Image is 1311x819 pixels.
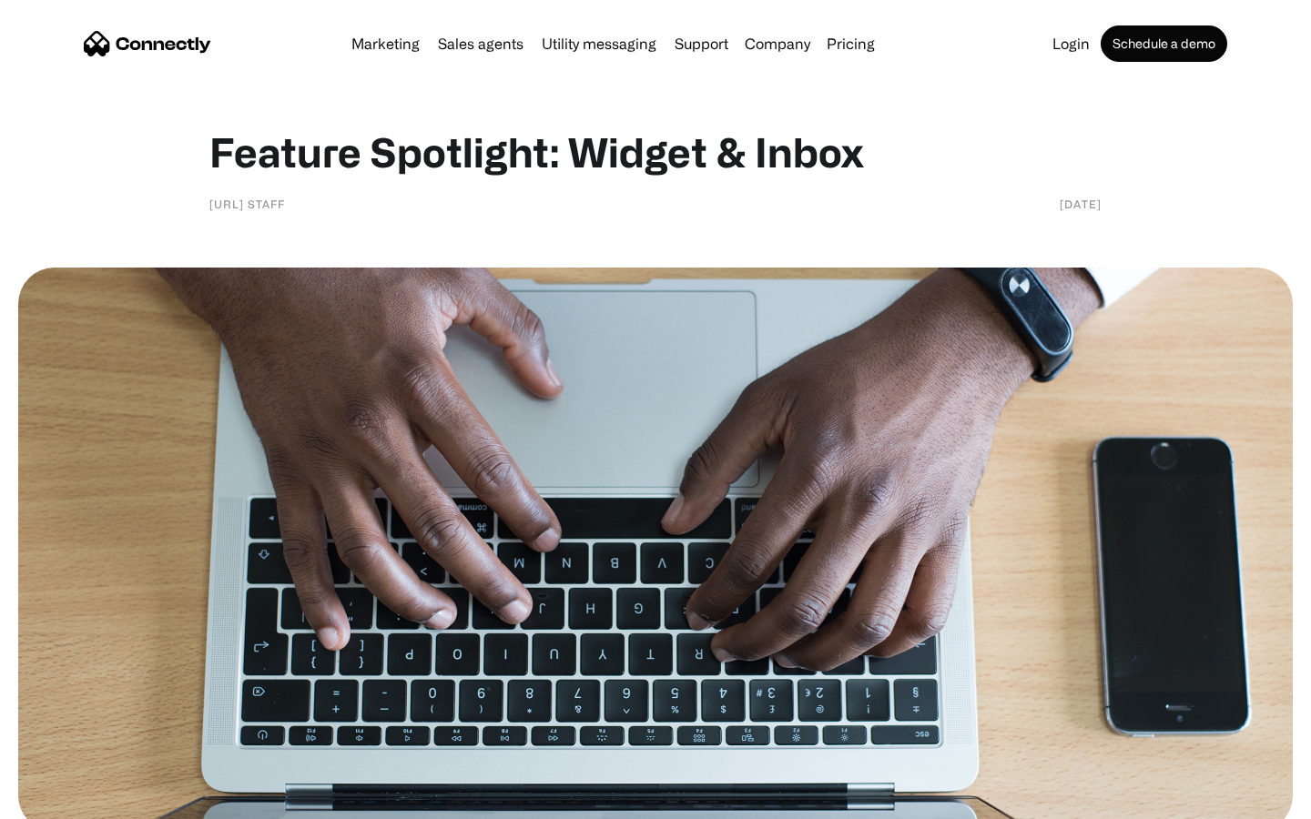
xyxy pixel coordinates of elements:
a: Pricing [819,36,882,51]
a: Sales agents [431,36,531,51]
div: [DATE] [1060,195,1102,213]
h1: Feature Spotlight: Widget & Inbox [209,127,1102,177]
aside: Language selected: English [18,787,109,813]
a: Schedule a demo [1101,25,1227,62]
a: Marketing [344,36,427,51]
a: Login [1045,36,1097,51]
a: Utility messaging [534,36,664,51]
div: Company [745,31,810,56]
ul: Language list [36,787,109,813]
div: [URL] staff [209,195,285,213]
a: Support [667,36,736,51]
